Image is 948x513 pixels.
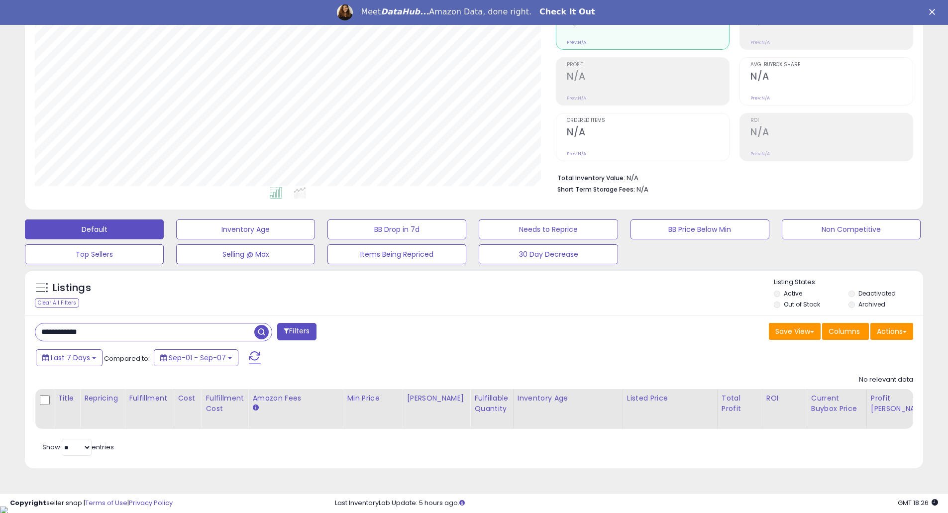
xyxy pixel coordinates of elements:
div: seller snap | | [10,499,173,508]
h2: N/A [567,126,729,140]
button: Columns [822,323,869,340]
div: ROI [766,393,803,404]
strong: Copyright [10,498,46,508]
h2: N/A [750,126,913,140]
h5: Listings [53,281,91,295]
span: 2025-09-15 18:26 GMT [898,498,938,508]
span: N/A [636,185,648,194]
div: Listed Price [627,393,713,404]
label: Out of Stock [784,300,820,308]
button: Actions [870,323,913,340]
button: Selling @ Max [176,244,315,264]
small: Amazon Fees. [252,404,258,412]
a: Privacy Policy [129,498,173,508]
span: Ordered Items [567,118,729,123]
div: Amazon Fees [252,393,338,404]
button: Last 7 Days [36,349,103,366]
div: Fulfillment Cost [206,393,244,414]
small: Prev: N/A [750,39,770,45]
div: Title [58,393,76,404]
div: Cost [178,393,198,404]
button: Default [25,219,164,239]
h2: N/A [567,71,729,84]
div: Fulfillment [129,393,169,404]
li: N/A [557,171,906,183]
small: Prev: N/A [750,151,770,157]
p: Listing States: [774,278,923,287]
b: Short Term Storage Fees: [557,185,635,194]
small: Prev: N/A [567,151,586,157]
button: Non Competitive [782,219,921,239]
span: Avg. Buybox Share [750,62,913,68]
label: Active [784,289,802,298]
span: ROI [750,118,913,123]
button: Save View [769,323,821,340]
div: No relevant data [859,375,913,385]
button: Top Sellers [25,244,164,264]
small: Prev: N/A [567,39,586,45]
label: Archived [858,300,885,308]
small: Prev: N/A [567,95,586,101]
div: Meet Amazon Data, done right. [361,7,531,17]
div: Close [929,9,939,15]
button: Needs to Reprice [479,219,618,239]
button: Items Being Repriced [327,244,466,264]
a: Check It Out [539,7,595,18]
a: Terms of Use [85,498,127,508]
span: Sep-01 - Sep-07 [169,353,226,363]
small: Prev: N/A [750,95,770,101]
div: Inventory Age [518,393,619,404]
div: Fulfillable Quantity [474,393,509,414]
span: Profit [567,62,729,68]
i: DataHub... [381,7,429,16]
span: Compared to: [104,354,150,363]
button: Filters [277,323,316,340]
img: Profile image for Georgie [337,4,353,20]
h2: N/A [750,71,913,84]
div: Clear All Filters [35,298,79,308]
div: Min Price [347,393,398,404]
div: Current Buybox Price [811,393,862,414]
span: Last 7 Days [51,353,90,363]
button: BB Price Below Min [631,219,769,239]
div: Profit [PERSON_NAME] [871,393,930,414]
div: [PERSON_NAME] [407,393,466,404]
span: Columns [829,326,860,336]
div: Total Profit [722,393,758,414]
button: Inventory Age [176,219,315,239]
div: Last InventoryLab Update: 5 hours ago. [335,499,938,508]
span: Show: entries [42,442,114,452]
b: Total Inventory Value: [557,174,625,182]
button: 30 Day Decrease [479,244,618,264]
div: Repricing [84,393,120,404]
label: Deactivated [858,289,896,298]
button: BB Drop in 7d [327,219,466,239]
button: Sep-01 - Sep-07 [154,349,238,366]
